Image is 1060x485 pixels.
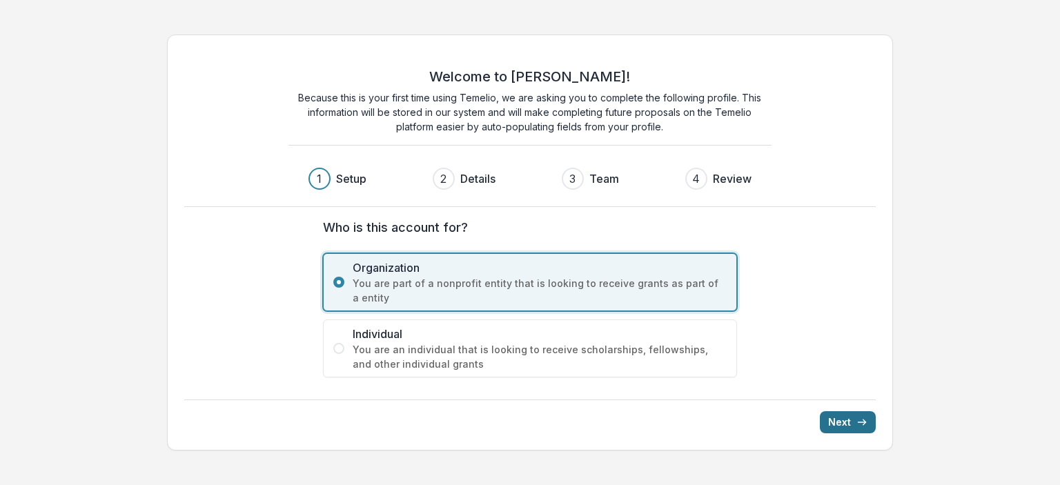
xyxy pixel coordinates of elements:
h3: Details [460,170,495,187]
div: 1 [317,170,322,187]
p: Because this is your first time using Temelio, we are asking you to complete the following profil... [288,90,772,134]
button: Next [820,411,876,433]
div: 2 [440,170,446,187]
h3: Review [713,170,752,187]
span: You are an individual that is looking to receive scholarships, fellowships, and other individual ... [353,342,727,371]
h3: Setup [336,170,366,187]
h3: Team [589,170,619,187]
label: Who is this account for? [323,218,729,237]
h2: Welcome to [PERSON_NAME]! [429,68,630,85]
span: Organization [353,259,727,276]
span: Individual [353,326,727,342]
div: Progress [308,168,752,190]
span: You are part of a nonprofit entity that is looking to receive grants as part of a entity [353,276,727,305]
div: 4 [692,170,700,187]
div: 3 [569,170,576,187]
